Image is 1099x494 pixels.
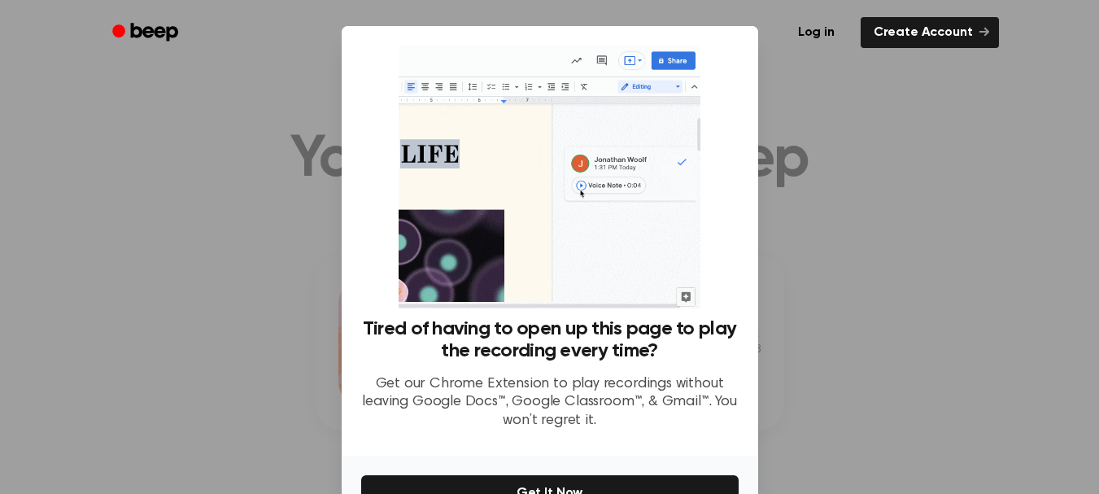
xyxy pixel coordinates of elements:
a: Log in [782,14,851,51]
a: Create Account [861,17,999,48]
img: Beep extension in action [399,46,700,308]
h3: Tired of having to open up this page to play the recording every time? [361,318,739,362]
a: Beep [101,17,193,49]
p: Get our Chrome Extension to play recordings without leaving Google Docs™, Google Classroom™, & Gm... [361,375,739,431]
